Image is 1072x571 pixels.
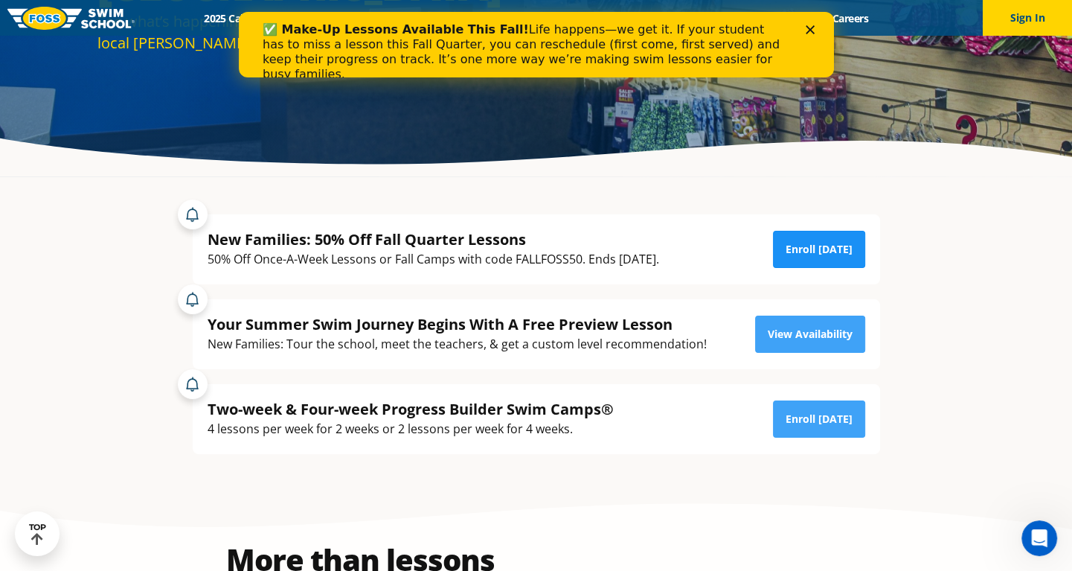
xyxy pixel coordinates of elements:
[208,399,614,419] div: Two-week & Four-week Progress Builder Swim Camps®
[208,249,659,269] div: 50% Off Once-A-Week Lessons or Fall Camps with code FALLFOSS50. Ends [DATE].
[773,231,865,268] a: Enroll [DATE]
[191,11,284,25] a: 2025 Calendar
[615,11,773,25] a: Swim Like [PERSON_NAME]
[772,11,819,25] a: Blog
[24,10,290,25] b: ✅ Make-Up Lessons Available This Fall!
[819,11,881,25] a: Careers
[24,10,548,70] div: Life happens—we get it. If your student has to miss a lesson this Fall Quarter, you can reschedul...
[208,334,707,354] div: New Families: Tour the school, meet the teachers, & get a custom level recommendation!
[284,11,347,25] a: Schools
[477,11,615,25] a: About [PERSON_NAME]
[567,13,582,22] div: Close
[208,229,659,249] div: New Families: 50% Off Fall Quarter Lessons
[7,7,135,30] img: FOSS Swim School Logo
[239,12,834,77] iframe: Intercom live chat banner
[208,314,707,334] div: Your Summer Swim Journey Begins With A Free Preview Lesson
[347,11,477,25] a: Swim Path® Program
[755,316,865,353] a: View Availability
[29,523,46,546] div: TOP
[208,419,614,439] div: 4 lessons per week for 2 weeks or 2 lessons per week for 4 weeks.
[773,401,865,438] a: Enroll [DATE]
[1021,520,1057,556] iframe: Intercom live chat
